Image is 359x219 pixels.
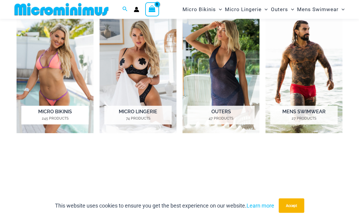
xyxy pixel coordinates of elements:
img: MM SHOP LOGO FLAT [12,3,111,16]
span: Menu Toggle [262,2,268,17]
a: Account icon link [134,7,139,12]
nav: Site Navigation [180,1,347,18]
a: Micro BikinisMenu ToggleMenu Toggle [181,2,223,17]
a: Mens SwimwearMenu ToggleMenu Toggle [296,2,346,17]
a: View Shopping Cart, empty [145,2,159,16]
img: Mens Swimwear [265,14,342,133]
a: Visit product category Micro Bikinis [17,14,94,133]
mark: 245 Products [21,116,89,121]
img: Micro Bikinis [17,14,94,133]
span: Micro Lingerie [225,2,262,17]
button: Accept [279,199,304,213]
a: OutersMenu ToggleMenu Toggle [269,2,296,17]
mark: 74 Products [104,116,172,121]
span: Micro Bikinis [183,2,216,17]
img: Outers [183,14,259,133]
h2: Mens Swimwear [270,106,338,125]
a: Visit product category Mens Swimwear [265,14,342,133]
p: This website uses cookies to ensure you get the best experience on our website. [55,201,274,210]
a: Visit product category Outers [183,14,259,133]
h2: Outers [187,106,255,125]
span: Menu Toggle [216,2,222,17]
h2: Micro Bikinis [21,106,89,125]
span: Outers [271,2,288,17]
a: Search icon link [122,6,128,13]
span: Mens Swimwear [297,2,339,17]
mark: 47 Products [187,116,255,121]
a: Learn more [247,202,274,209]
img: Micro Lingerie [100,14,176,133]
a: Micro LingerieMenu ToggleMenu Toggle [223,2,269,17]
span: Menu Toggle [339,2,345,17]
span: Menu Toggle [288,2,294,17]
iframe: TrustedSite Certified [17,149,342,195]
h2: Micro Lingerie [104,106,172,125]
a: Visit product category Micro Lingerie [100,14,176,133]
mark: 27 Products [270,116,338,121]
